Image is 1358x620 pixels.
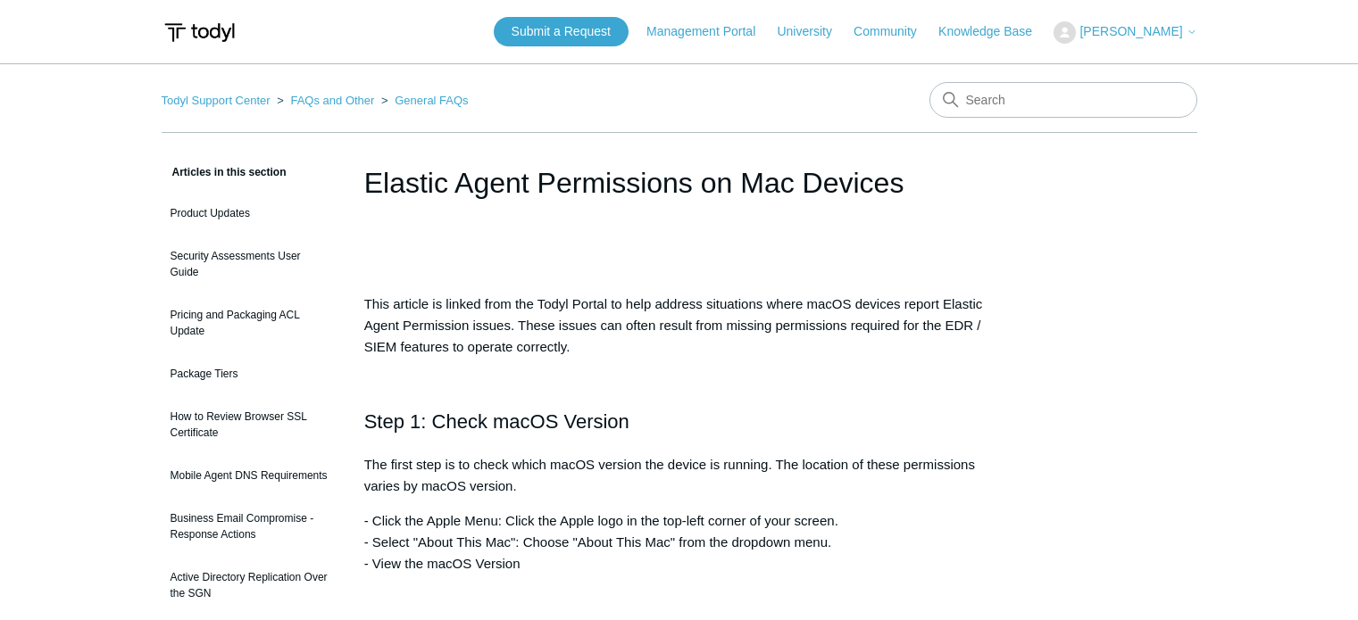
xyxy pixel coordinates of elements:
[162,166,287,178] span: Articles in this section
[162,196,337,230] a: Product Updates
[162,94,274,107] li: Todyl Support Center
[364,161,995,204] h1: Elastic Agent Permissions on Mac Devices
[162,239,337,289] a: Security Assessments User Guide
[162,298,337,348] a: Pricing and Packaging ACL Update
[1054,21,1196,44] button: [PERSON_NAME]
[646,22,773,41] a: Management Portal
[162,94,271,107] a: Todyl Support Center
[162,560,337,610] a: Active Directory Replication Over the SGN
[162,459,337,492] a: Mobile Agent DNS Requirements
[162,400,337,450] a: How to Review Browser SSL Certificate
[364,454,995,497] p: The first step is to check which macOS version the device is running. The location of these permi...
[777,22,849,41] a: University
[929,82,1197,118] input: Search
[364,293,995,358] p: This article is linked from the Todyl Portal to help address situations where macOS devices repor...
[938,22,1050,41] a: Knowledge Base
[162,357,337,391] a: Package Tiers
[378,94,469,107] li: General FAQs
[290,94,374,107] a: FAQs and Other
[162,501,337,551] a: Business Email Compromise - Response Actions
[494,17,629,46] a: Submit a Request
[162,16,237,49] img: Todyl Support Center Help Center home page
[273,94,378,107] li: FAQs and Other
[364,510,995,575] p: - Click the Apple Menu: Click the Apple logo in the top-left corner of your screen. - Select "Abo...
[364,406,995,437] h2: Step 1: Check macOS Version
[1079,24,1182,38] span: [PERSON_NAME]
[395,94,468,107] a: General FAQs
[854,22,935,41] a: Community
